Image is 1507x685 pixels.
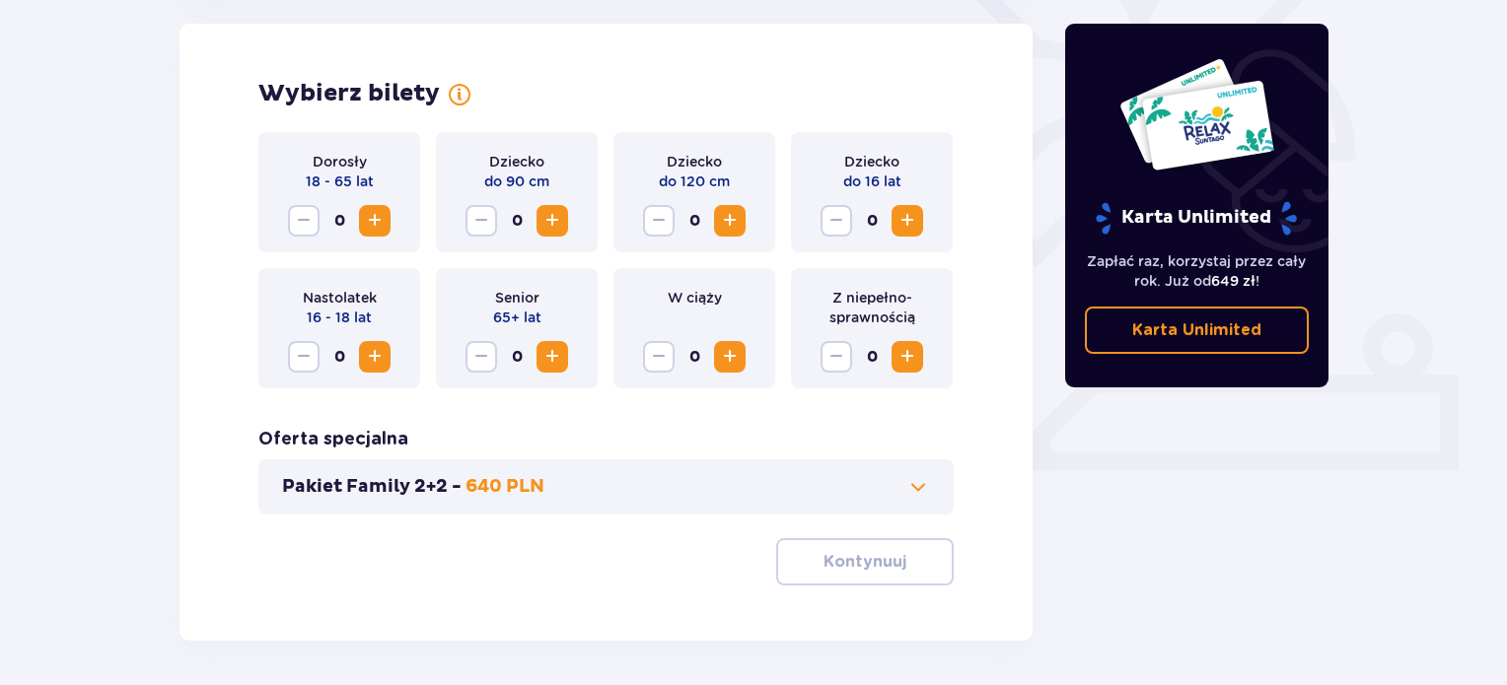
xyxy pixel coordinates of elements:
[1094,201,1299,236] p: Karta Unlimited
[323,205,355,237] span: 0
[679,341,710,373] span: 0
[282,475,462,499] p: Pakiet Family 2+2 -
[359,341,391,373] button: Zwiększ
[856,341,888,373] span: 0
[776,538,954,585] button: Kontynuuj
[466,205,497,237] button: Zmniejsz
[643,341,675,373] button: Zmniejsz
[659,171,730,191] p: do 120 cm
[288,341,320,373] button: Zmniejsz
[643,205,675,237] button: Zmniejsz
[501,341,533,373] span: 0
[282,475,930,499] button: Pakiet Family 2+2 -640 PLN
[323,341,355,373] span: 0
[821,341,852,373] button: Zmniejsz
[501,205,533,237] span: 0
[359,205,391,237] button: Zwiększ
[824,551,906,573] p: Kontynuuj
[807,288,937,327] p: Z niepełno­sprawnością
[1118,57,1275,171] img: Dwie karty całoroczne do Suntago z napisem 'UNLIMITED RELAX', na białym tle z tropikalnymi liśćmi...
[306,171,374,191] p: 18 - 65 lat
[537,205,568,237] button: Zwiększ
[843,171,901,191] p: do 16 lat
[1085,251,1310,291] p: Zapłać raz, korzystaj przez cały rok. Już od !
[466,475,544,499] p: 640 PLN
[489,152,544,171] p: Dziecko
[714,341,746,373] button: Zwiększ
[1085,307,1310,354] a: Karta Unlimited
[303,288,377,308] p: Nastolatek
[493,308,541,327] p: 65+ lat
[258,428,408,451] h3: Oferta specjalna
[1211,273,1256,289] span: 649 zł
[307,308,372,327] p: 16 - 18 lat
[313,152,367,171] p: Dorosły
[821,205,852,237] button: Zmniejsz
[466,341,497,373] button: Zmniejsz
[844,152,899,171] p: Dziecko
[892,205,923,237] button: Zwiększ
[258,79,440,108] h2: Wybierz bilety
[537,341,568,373] button: Zwiększ
[1132,319,1261,341] p: Karta Unlimited
[668,288,722,308] p: W ciąży
[667,152,722,171] p: Dziecko
[714,205,746,237] button: Zwiększ
[288,205,320,237] button: Zmniejsz
[892,341,923,373] button: Zwiększ
[679,205,710,237] span: 0
[856,205,888,237] span: 0
[495,288,539,308] p: Senior
[484,171,549,191] p: do 90 cm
